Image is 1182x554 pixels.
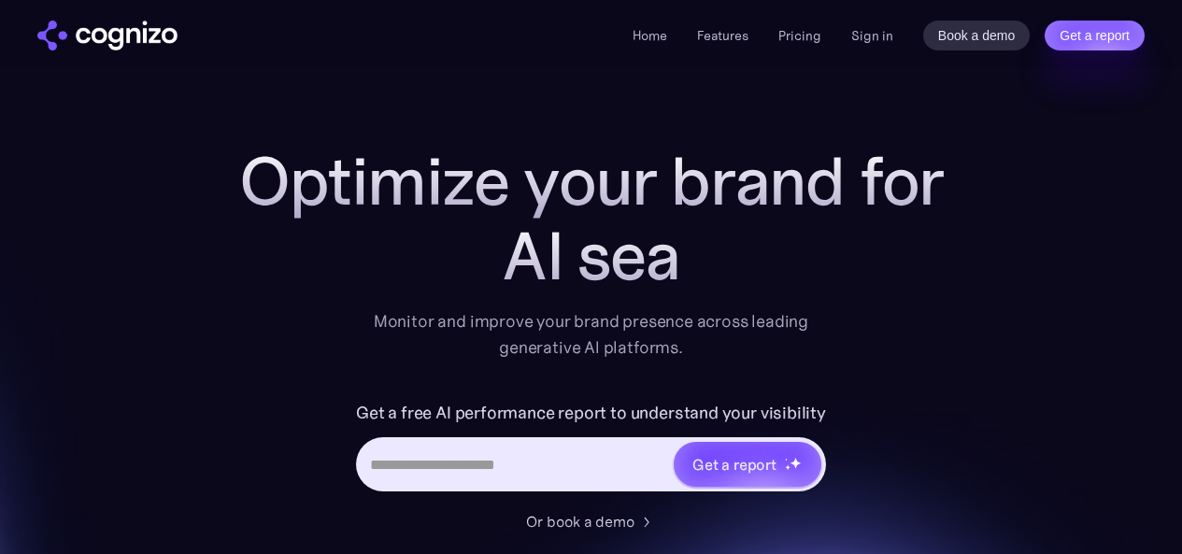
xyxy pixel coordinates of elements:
[356,398,826,428] label: Get a free AI performance report to understand your visibility
[672,440,823,489] a: Get a reportstarstarstar
[218,144,965,219] h1: Optimize your brand for
[851,24,893,47] a: Sign in
[526,510,657,533] a: Or book a demo
[697,27,748,44] a: Features
[692,453,776,476] div: Get a report
[362,308,821,361] div: Monitor and improve your brand presence across leading generative AI platforms.
[37,21,178,50] img: cognizo logo
[37,21,178,50] a: home
[1045,21,1145,50] a: Get a report
[923,21,1031,50] a: Book a demo
[633,27,667,44] a: Home
[218,219,965,293] div: AI sea
[790,457,802,469] img: star
[785,464,791,471] img: star
[526,510,634,533] div: Or book a demo
[778,27,821,44] a: Pricing
[785,458,788,461] img: star
[356,398,826,501] form: Hero URL Input Form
